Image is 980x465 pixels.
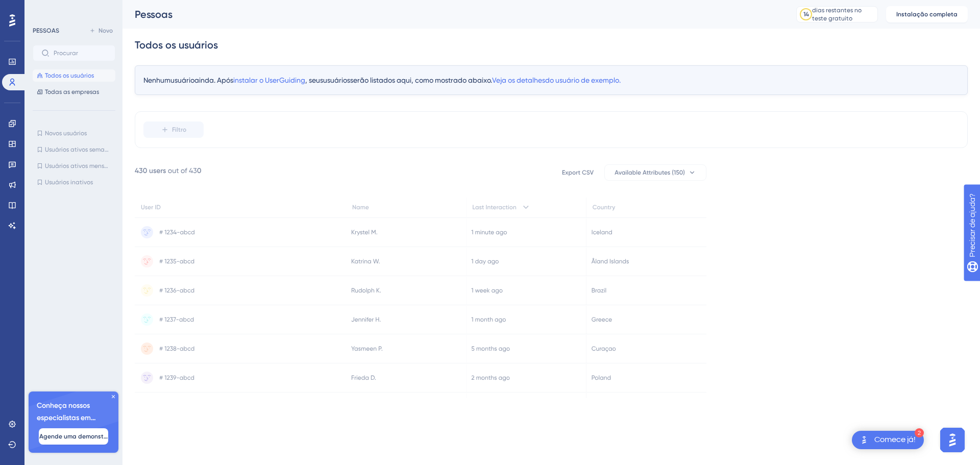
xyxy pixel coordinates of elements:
[886,6,968,22] button: Instalação completa
[852,431,924,449] div: Abra a lista de verificação Comece!, módulos restantes: 2
[619,76,621,84] font: .
[33,127,115,139] button: Novos usuários
[896,11,958,18] font: Instalação completa
[812,7,862,22] font: dias restantes no teste gratuito
[143,121,204,138] button: Filtro
[194,76,233,84] font: ainda. Após
[99,27,113,34] font: Novo
[39,433,121,440] font: Agende uma demonstração
[37,401,96,434] font: Conheça nossos especialistas em integração 🎧
[33,27,59,34] font: PESSOAS
[918,430,921,436] font: 2
[803,11,809,18] font: 14
[87,25,115,37] button: Novo
[45,179,93,186] font: Usuários inativos
[54,50,107,57] input: Procurar
[39,428,108,445] button: Agende uma demonstração
[323,76,350,84] font: usuários
[33,69,115,82] button: Todos os usuários
[33,86,115,98] button: Todas as empresas
[45,72,94,79] font: Todos os usuários
[45,88,99,95] font: Todas as empresas
[33,143,115,156] button: Usuários ativos semanais
[874,435,916,444] font: Comece já!
[858,434,870,446] img: imagem-do-lançador-texto-alternativo
[135,8,173,20] font: Pessoas
[24,5,88,12] font: Precisar de ajuda?
[170,76,194,84] font: usuário
[172,126,186,133] font: Filtro
[33,176,115,188] button: Usuários inativos
[350,76,492,84] font: serão listados aqui, como mostrado abaixo.
[233,76,305,84] font: instalar o UserGuiding
[492,76,545,84] font: Veja os detalhes
[33,160,115,172] button: Usuários ativos mensais
[937,425,968,455] iframe: Iniciador do Assistente de IA do UserGuiding
[143,76,170,84] font: Nenhum
[45,146,116,153] font: Usuários ativos semanais
[45,162,112,169] font: Usuários ativos mensais
[135,39,218,51] font: Todos os usuários
[45,130,87,137] font: Novos usuários
[545,76,619,84] font: do usuário de exemplo
[305,76,323,84] font: , seus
